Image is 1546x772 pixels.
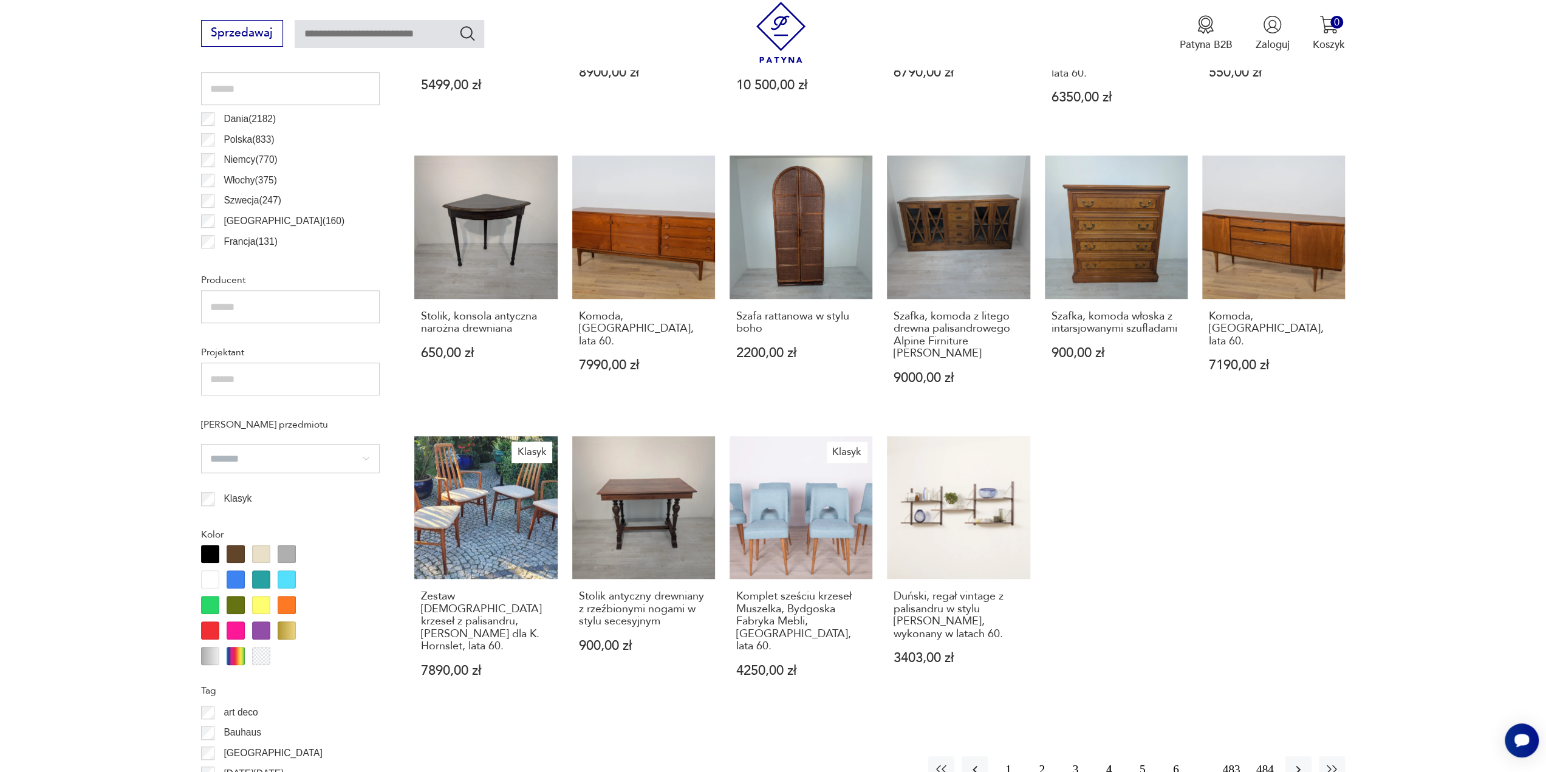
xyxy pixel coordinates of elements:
h3: Szafka, komoda włoska z intarsjowanymi szufladami [1051,310,1181,335]
h3: Szafka, komoda z litego drewna palisandrowego Alpine Firniture [PERSON_NAME] [894,310,1024,360]
a: Stolik, konsola antyczna narożna drewnianaStolik, konsola antyczna narożna drewniana650,00 zł [414,155,557,412]
p: 8900,00 zł [579,66,709,79]
p: Patyna B2B [1179,38,1232,52]
div: 0 [1330,16,1343,29]
iframe: Smartsupp widget button [1505,723,1539,757]
h3: Komoda, [GEOGRAPHIC_DATA], lata 60. [579,310,709,347]
p: [PERSON_NAME] przedmiotu [201,417,380,432]
button: Szukaj [459,24,476,42]
button: Sprzedawaj [201,20,283,47]
p: 10 500,00 zł [736,79,866,92]
h3: Komplet sześciu krzeseł Muszelka, Bydgoska Fabryka Mebli, [GEOGRAPHIC_DATA], lata 60. [736,590,866,652]
h3: Komoda, [GEOGRAPHIC_DATA], lata 60. [1209,310,1339,347]
h3: Zestaw [DEMOGRAPHIC_DATA] krzeseł z palisandru, [PERSON_NAME] dla K. Hornslet, lata 60. [421,590,551,652]
p: 6790,00 zł [894,66,1024,79]
p: Kolor [201,527,380,542]
p: art deco [224,705,258,720]
img: Ikonka użytkownika [1263,15,1282,34]
a: Ikona medaluPatyna B2B [1179,15,1232,52]
p: 4250,00 zł [736,664,866,677]
p: 2200,00 zł [736,347,866,360]
p: Projektant [201,344,380,360]
p: 7890,00 zł [421,664,551,677]
p: 6350,00 zł [1051,91,1181,104]
button: Zaloguj [1256,15,1290,52]
a: Duński, regał vintage z palisandru w stylu Poula Cadoviusa, wykonany w latach 60.Duński, regał vi... [887,436,1030,705]
p: Bauhaus [224,725,261,740]
p: Zaloguj [1256,38,1290,52]
p: 7990,00 zł [579,359,709,372]
a: Komoda, Wielka Brytania, lata 60.Komoda, [GEOGRAPHIC_DATA], lata 60.7990,00 zł [572,155,715,412]
button: Patyna B2B [1179,15,1232,52]
h3: Szafa rattanowa w stylu boho [736,310,866,335]
a: KlasykZestaw duńskich krzeseł z palisandru, Niels Koefoed dla K. Hornslet, lata 60.Zestaw [DEMOGR... [414,436,557,705]
p: 3403,00 zł [894,652,1024,664]
p: Tag [201,683,380,699]
p: 9000,00 zł [894,372,1024,384]
p: Dania ( 2182 ) [224,111,276,127]
p: 900,00 zł [1051,347,1181,360]
a: Komoda, Wielka Brytania, lata 60.Komoda, [GEOGRAPHIC_DATA], lata 60.7190,00 zł [1202,155,1345,412]
h3: Stolik antyczny drewniany z rzeźbionymi nogami w stylu secesyjnym [579,590,709,627]
p: Niemcy ( 770 ) [224,152,277,168]
p: Francja ( 131 ) [224,234,277,250]
p: Czechy ( 119 ) [224,254,277,270]
p: Klasyk [224,491,251,507]
p: 7190,00 zł [1209,359,1339,372]
p: Szwecja ( 247 ) [224,193,281,208]
a: Stolik antyczny drewniany z rzeźbionymi nogami w stylu secesyjnymStolik antyczny drewniany z rzeź... [572,436,715,705]
p: [GEOGRAPHIC_DATA] [224,745,322,761]
p: Koszyk [1313,38,1345,52]
a: Szafa rattanowa w stylu bohoSzafa rattanowa w stylu boho2200,00 zł [730,155,872,412]
a: Sprzedawaj [201,29,283,39]
p: 550,00 zł [1209,66,1339,79]
button: 0Koszyk [1313,15,1345,52]
h3: Duński, regał vintage z palisandru w stylu [PERSON_NAME], wykonany w latach 60. [894,590,1024,640]
img: Ikona medalu [1196,15,1215,34]
p: 5499,00 zł [421,79,551,92]
a: Szafka, komoda włoska z intarsjowanymi szufladamiSzafka, komoda włoska z intarsjowanymi szufladam... [1045,155,1188,412]
h3: Stolik, konsola antyczna narożna drewniana [421,310,551,335]
p: 900,00 zł [579,640,709,652]
a: Szafka, komoda z litego drewna palisandrowego Alpine Firniture NewberrySzafka, komoda z litego dr... [887,155,1030,412]
p: Włochy ( 375 ) [224,173,277,188]
p: Polska ( 833 ) [224,132,274,148]
a: KlasykKomplet sześciu krzeseł Muszelka, Bydgoska Fabryka Mebli, Polska, lata 60.Komplet sześciu k... [730,436,872,705]
img: Patyna - sklep z meblami i dekoracjami vintage [750,2,812,63]
p: Producent [201,272,380,288]
h3: Komplet czterech krzeseł, proj. [PERSON_NAME], G-Plan, [GEOGRAPHIC_DATA], lata 60. [1051,18,1181,80]
p: [GEOGRAPHIC_DATA] ( 160 ) [224,213,344,229]
img: Ikona koszyka [1319,15,1338,34]
p: 650,00 zł [421,347,551,360]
